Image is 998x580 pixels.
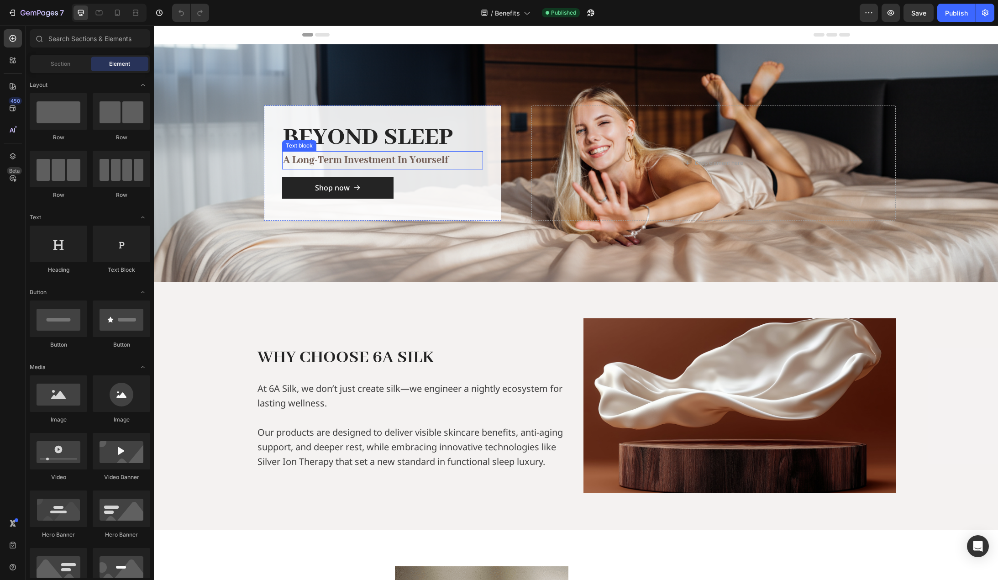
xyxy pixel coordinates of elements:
[903,4,934,22] button: Save
[495,8,520,18] span: Benefits
[136,78,150,92] span: Toggle open
[937,4,976,22] button: Publish
[154,26,998,580] iframe: Design area
[172,4,209,22] div: Undo/Redo
[93,266,150,274] div: Text Block
[161,157,196,168] p: Shop now
[4,4,68,22] button: 7
[93,341,150,349] div: Button
[60,7,64,18] p: 7
[109,60,130,68] span: Element
[30,133,87,142] div: Row
[136,360,150,374] span: Toggle open
[30,363,46,371] span: Media
[541,134,589,141] div: Drop element here
[30,531,87,539] div: Hero Banner
[104,385,414,443] p: Our products are designed to deliver visible skincare benefits, anti-aging support, and deeper re...
[30,81,47,89] span: Layout
[911,9,926,17] span: Save
[136,210,150,225] span: Toggle open
[30,341,87,349] div: Button
[945,8,968,18] div: Publish
[967,535,989,557] div: Open Intercom Messenger
[30,473,87,481] div: Video
[491,8,493,18] span: /
[104,321,280,343] span: WHY CHOOSE 6A SILK
[9,97,22,105] div: 450
[30,416,87,424] div: Image
[30,266,87,274] div: Heading
[136,285,150,300] span: Toggle open
[93,191,150,199] div: Row
[93,416,150,424] div: Image
[30,213,41,221] span: Text
[104,356,414,385] p: At 6A Silk, we don’t just create silk—we engineer a nightly ecosystem for lasting wellness.
[30,29,150,47] input: Search Sections & Elements
[30,191,87,199] div: Row
[7,167,22,174] div: Beta
[51,60,70,68] span: Section
[93,531,150,539] div: Hero Banner
[30,288,47,296] span: Button
[93,473,150,481] div: Video Banner
[551,9,576,17] span: Published
[93,133,150,142] div: Row
[430,293,742,468] img: Alt Image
